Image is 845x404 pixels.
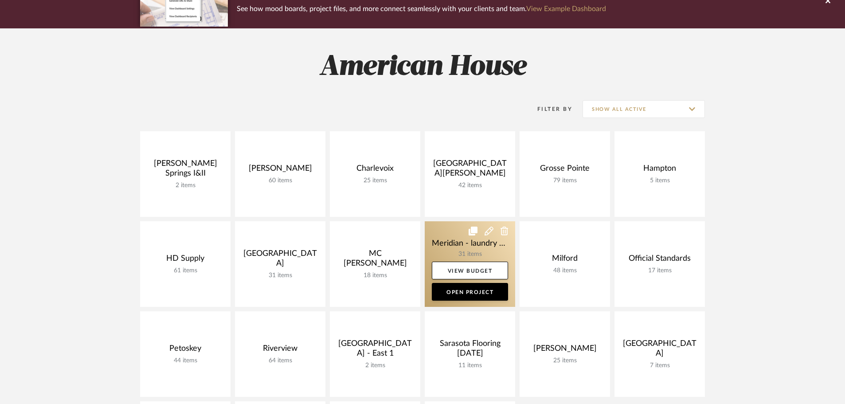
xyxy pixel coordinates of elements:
[242,344,318,357] div: Riverview
[337,177,413,184] div: 25 items
[337,362,413,369] div: 2 items
[147,267,223,275] div: 61 items
[527,357,603,365] div: 25 items
[526,105,572,114] div: Filter By
[242,177,318,184] div: 60 items
[147,344,223,357] div: Petoskey
[242,249,318,272] div: [GEOGRAPHIC_DATA]
[622,177,698,184] div: 5 items
[337,249,413,272] div: MC [PERSON_NAME]
[432,283,508,301] a: Open Project
[622,164,698,177] div: Hampton
[147,182,223,189] div: 2 items
[432,262,508,279] a: View Budget
[147,254,223,267] div: HD Supply
[337,272,413,279] div: 18 items
[147,357,223,365] div: 44 items
[527,267,603,275] div: 48 items
[622,339,698,362] div: [GEOGRAPHIC_DATA]
[242,272,318,279] div: 31 items
[622,362,698,369] div: 7 items
[432,159,508,182] div: [GEOGRAPHIC_DATA][PERSON_NAME]
[147,159,223,182] div: [PERSON_NAME] Springs I&II
[527,344,603,357] div: [PERSON_NAME]
[242,164,318,177] div: [PERSON_NAME]
[622,267,698,275] div: 17 items
[622,254,698,267] div: Official Standards
[526,5,606,12] a: View Example Dashboard
[432,339,508,362] div: Sarasota Flooring [DATE]
[527,177,603,184] div: 79 items
[527,254,603,267] div: Milford
[337,164,413,177] div: Charlevoix
[432,182,508,189] div: 42 items
[527,164,603,177] div: Grosse Pointe
[432,362,508,369] div: 11 items
[337,339,413,362] div: [GEOGRAPHIC_DATA] - East 1
[237,3,606,15] p: See how mood boards, project files, and more connect seamlessly with your clients and team.
[103,51,742,84] h2: American House
[242,357,318,365] div: 64 items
